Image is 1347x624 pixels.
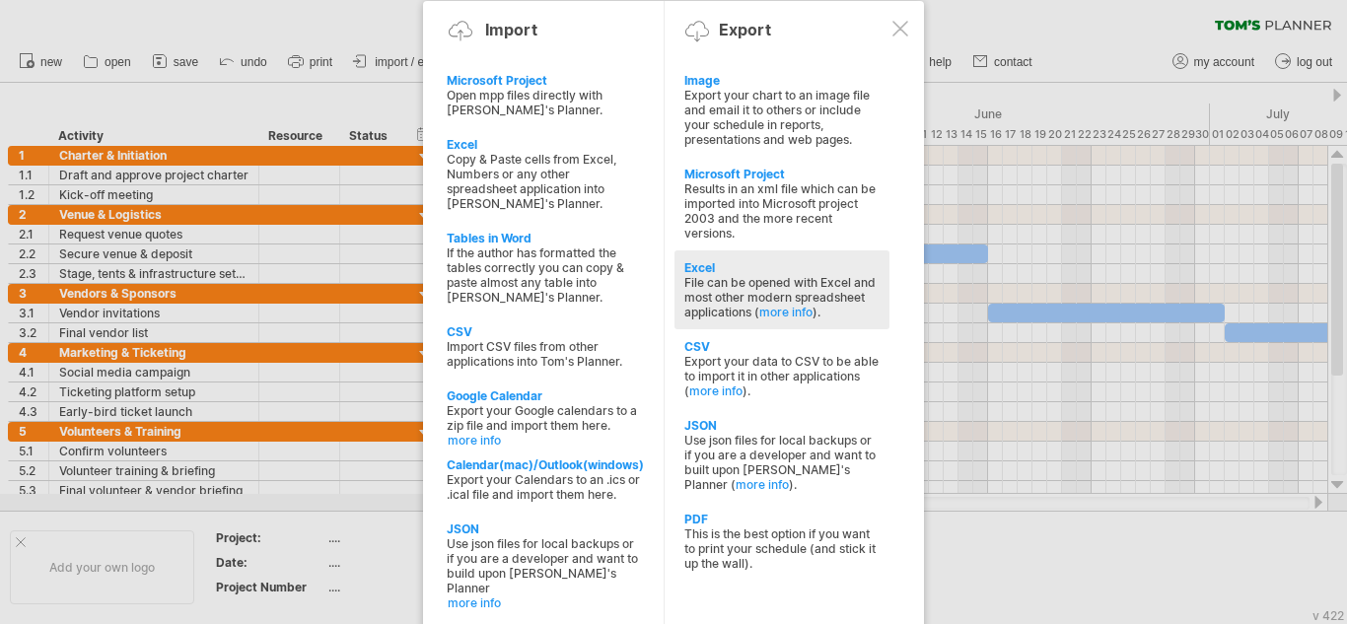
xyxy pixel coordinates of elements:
div: Export your data to CSV to be able to import it in other applications ( ). [684,354,880,398]
div: Copy & Paste cells from Excel, Numbers or any other spreadsheet application into [PERSON_NAME]'s ... [447,152,642,211]
div: PDF [684,512,880,526]
div: This is the best option if you want to print your schedule (and stick it up the wall). [684,526,880,571]
div: Export [719,20,771,39]
div: Microsoft Project [684,167,880,181]
div: Use json files for local backups or if you are a developer and want to built upon [PERSON_NAME]'s... [684,433,880,492]
div: CSV [684,339,880,354]
div: Export your chart to an image file and email it to others or include your schedule in reports, pr... [684,88,880,147]
a: more info [736,477,789,492]
div: File can be opened with Excel and most other modern spreadsheet applications ( ). [684,275,880,319]
div: Excel [684,260,880,275]
div: Import [485,20,537,39]
div: JSON [684,418,880,433]
a: more info [448,595,643,610]
div: Results in an xml file which can be imported into Microsoft project 2003 and the more recent vers... [684,181,880,241]
div: Image [684,73,880,88]
div: Excel [447,137,642,152]
a: more info [759,305,813,319]
a: more info [689,383,743,398]
a: more info [448,433,643,448]
div: If the author has formatted the tables correctly you can copy & paste almost any table into [PERS... [447,245,642,305]
div: Tables in Word [447,231,642,245]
